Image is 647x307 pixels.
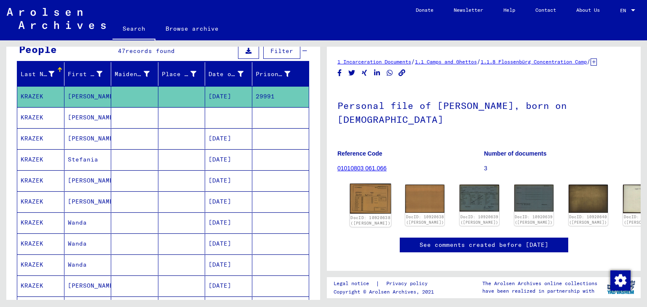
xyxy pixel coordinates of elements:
mat-header-cell: Date of Birth [205,62,252,86]
a: DocID: 10920640 ([PERSON_NAME]) [569,214,607,225]
mat-cell: [DATE] [205,128,252,149]
img: 002.jpg [514,185,553,212]
img: 001.jpg [460,185,499,212]
div: Last Name [21,70,54,79]
mat-header-cell: Last Name [17,62,64,86]
a: DocID: 10920638 ([PERSON_NAME]) [406,214,444,225]
mat-cell: [DATE] [205,254,252,275]
div: Prisoner # [256,67,301,81]
mat-cell: KRAZEK [17,128,64,149]
mat-header-cell: Maiden Name [111,62,158,86]
mat-cell: Wanda [64,212,112,233]
span: / [411,58,415,65]
mat-cell: Wanda [64,254,112,275]
img: 001.jpg [569,185,608,213]
mat-cell: [DATE] [205,86,252,107]
img: 002.jpg [405,185,444,213]
mat-select-trigger: EN [620,7,626,13]
a: 1.1.8 Flossenbürg Concentration Camp [481,58,587,65]
mat-cell: KRAZEK [17,191,64,212]
mat-cell: [DATE] [205,191,252,212]
mat-cell: [PERSON_NAME] [64,191,112,212]
p: The Arolsen Archives online collections [482,280,597,287]
button: Share on Xing [360,68,369,78]
img: Zustimmung ändern [610,270,631,291]
mat-header-cell: Place of Birth [158,62,206,86]
img: 001.jpg [350,184,391,214]
mat-cell: KRAZEK [17,86,64,107]
mat-cell: KRAZEK [17,275,64,296]
div: Maiden Name [115,70,150,79]
a: Search [112,19,155,40]
span: records found [126,47,175,55]
a: Browse archive [155,19,229,39]
mat-cell: [PERSON_NAME] [64,275,112,296]
div: First Name [68,70,103,79]
mat-cell: KRAZEK [17,170,64,191]
a: DocID: 10920638 ([PERSON_NAME]) [350,215,390,226]
a: 1 Incarceration Documents [337,58,411,65]
mat-header-cell: Prisoner # [252,62,309,86]
mat-cell: [PERSON_NAME] [64,128,112,149]
div: Date of Birth [209,67,254,81]
b: Reference Code [337,150,382,157]
a: DocID: 10920639 ([PERSON_NAME]) [460,214,498,225]
a: 1.1 Camps and Ghettos [415,58,477,65]
button: Share on Facebook [335,68,344,78]
a: See comments created before [DATE] [420,241,548,249]
mat-cell: [DATE] [205,233,252,254]
button: Filter [263,43,300,59]
button: Share on Twitter [348,68,356,78]
mat-cell: [PERSON_NAME] [64,107,112,128]
div: Date of Birth [209,70,243,79]
div: People [19,42,57,57]
button: Copy link [398,68,406,78]
div: Maiden Name [115,67,160,81]
mat-cell: KRAZEK [17,212,64,233]
mat-cell: [PERSON_NAME] [64,86,112,107]
div: Prisoner # [256,70,291,79]
p: Copyright © Arolsen Archives, 2021 [334,288,438,296]
div: Place of Birth [162,67,207,81]
a: 01010803 061.066 [337,165,387,172]
mat-cell: Stefania [64,149,112,170]
mat-cell: [DATE] [205,275,252,296]
mat-cell: [PERSON_NAME] [64,170,112,191]
mat-cell: [DATE] [205,149,252,170]
p: 3 [484,164,630,173]
div: Last Name [21,67,65,81]
div: | [334,279,438,288]
span: / [477,58,481,65]
h1: Personal file of [PERSON_NAME], born on [DEMOGRAPHIC_DATA] [337,86,630,137]
span: 47 [118,47,126,55]
img: yv_logo.png [605,277,637,298]
a: Privacy policy [380,279,438,288]
mat-cell: Wanda [64,233,112,254]
div: First Name [68,67,113,81]
a: DocID: 10920639 ([PERSON_NAME]) [515,214,553,225]
b: Number of documents [484,150,547,157]
mat-header-cell: First Name [64,62,112,86]
button: Share on WhatsApp [385,68,394,78]
mat-cell: [DATE] [205,170,252,191]
mat-cell: KRAZEK [17,254,64,275]
mat-cell: [DATE] [205,212,252,233]
mat-cell: 29991 [252,86,309,107]
mat-cell: KRAZEK [17,233,64,254]
span: / [587,58,591,65]
div: Place of Birth [162,70,197,79]
span: Filter [270,47,293,55]
mat-cell: KRAZEK [17,149,64,170]
button: Share on LinkedIn [373,68,382,78]
mat-cell: KRAZEK [17,107,64,128]
a: Legal notice [334,279,376,288]
img: Arolsen_neg.svg [7,8,106,29]
p: have been realized in partnership with [482,287,597,295]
